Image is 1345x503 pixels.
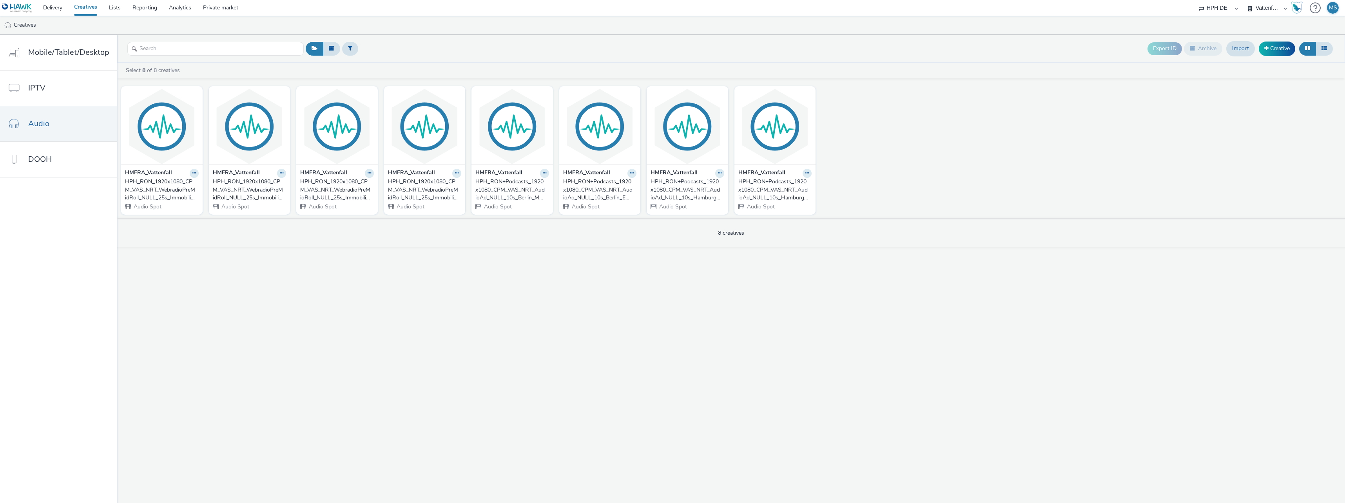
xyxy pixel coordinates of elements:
a: Select of 8 creatives [125,67,183,74]
strong: HMFRA_Vattenfall [563,169,610,178]
strong: HMFRA_Vattenfall [738,169,785,178]
a: Hawk Academy [1291,2,1306,14]
span: Audio Spot [221,203,249,210]
img: HPH_RON+Podcasts_1920x1080_CPM_VAS_NRT_AudioAd_NULL_10s_Berlin_Emobility visual [561,88,639,165]
strong: HMFRA_Vattenfall [388,169,435,178]
img: HPH_RON+Podcasts_1920x1080_CPM_VAS_NRT_AudioAd_NULL_10s_Hamburg_Emobility visual [736,88,814,165]
div: HPH_RON_1920x1080_CPM_VAS_NRT_WebradioPreMidRoll_NULL_25s_ImmobilienbesitzerE46-79+PLZ_Waermepump... [300,178,371,202]
div: HPH_RON+Podcasts_1920x1080_CPM_VAS_NRT_AudioAd_NULL_10s_Hamburg_Main [651,178,721,202]
div: HPH_RON+Podcasts_1920x1080_CPM_VAS_NRT_AudioAd_NULL_10s_Hamburg_Emobility [738,178,809,202]
span: Audio Spot [133,203,161,210]
button: Table [1316,42,1333,55]
button: Archive [1184,42,1222,55]
button: Export ID [1147,42,1182,55]
a: Creative [1259,42,1295,56]
span: 8 creatives [718,229,744,237]
img: Hawk Academy [1291,2,1303,14]
img: HPH_RON_1920x1080_CPM_VAS_NRT_WebradioPreMidRoll_NULL_25s_ImmobilienbesitzerE30-45+PLZ_Photovolta... [386,88,464,165]
strong: HMFRA_Vattenfall [213,169,260,178]
strong: HMFRA_Vattenfall [300,169,347,178]
a: HPH_RON_1920x1080_CPM_VAS_NRT_WebradioPreMidRoll_NULL_25s_ImmobilienbesitzerE30-45+PLZ_Photovolta... [388,178,462,202]
span: Audio Spot [308,203,337,210]
strong: 8 [142,67,145,74]
span: Audio Spot [658,203,687,210]
div: HPH_RON_1920x1080_CPM_VAS_NRT_WebradioPreMidRoll_NULL_25s_ImmobilienbesitzerE30-45+PLZ_Photovolta... [388,178,459,202]
img: HPH_RON_1920x1080_CPM_VAS_NRT_WebradioPreMidRoll_NULL_25s_ImmobilienbesitzerE46-79+PLZ_Photovolta... [211,88,288,165]
img: undefined Logo [2,3,32,13]
a: HPH_RON+Podcasts_1920x1080_CPM_VAS_NRT_AudioAd_NULL_10s_Hamburg_Emobility [738,178,812,202]
span: Mobile/Tablet/Desktop [28,47,109,58]
a: HPH_RON+Podcasts_1920x1080_CPM_VAS_NRT_AudioAd_NULL_10s_Berlin_Emobility [563,178,637,202]
a: HPH_RON_1920x1080_CPM_VAS_NRT_WebradioPreMidRoll_NULL_25s_ImmobilienbesitzerE46-79+PLZ_Waermepump... [300,178,374,202]
button: Grid [1299,42,1316,55]
img: audio [4,22,12,29]
a: Import [1226,41,1255,56]
input: Search... [127,42,304,56]
div: MS [1329,2,1337,14]
span: DOOH [28,154,52,165]
strong: HMFRA_Vattenfall [651,169,698,178]
strong: HMFRA_Vattenfall [475,169,522,178]
a: HPH_RON_1920x1080_CPM_VAS_NRT_WebradioPreMidRoll_NULL_25s_ImmobilienbesitzerE46-79+PLZ_Photovolta... [213,178,286,202]
div: HPH_RON+Podcasts_1920x1080_CPM_VAS_NRT_AudioAd_NULL_10s_Berlin_Main [475,178,546,202]
strong: HMFRA_Vattenfall [125,169,172,178]
img: HPH_RON+Podcasts_1920x1080_CPM_VAS_NRT_AudioAd_NULL_10s_Berlin_Main visual [473,88,551,165]
span: Audio [28,118,49,129]
span: Audio Spot [746,203,775,210]
img: HPH_RON_1920x1080_CPM_VAS_NRT_WebradioPreMidRoll_NULL_25s_ImmobilienbesitzerE46-79+PLZ_Waermepump... [298,88,376,165]
span: IPTV [28,82,45,94]
div: HPH_RON_1920x1080_CPM_VAS_NRT_WebradioPreMidRoll_NULL_25s_ImmobilienbesitzerE30-45+PLZ_Waermepump... [125,178,196,202]
span: Audio Spot [571,203,600,210]
span: Audio Spot [396,203,424,210]
div: HPH_RON_1920x1080_CPM_VAS_NRT_WebradioPreMidRoll_NULL_25s_ImmobilienbesitzerE46-79+PLZ_Photovolta... [213,178,283,202]
div: HPH_RON+Podcasts_1920x1080_CPM_VAS_NRT_AudioAd_NULL_10s_Berlin_Emobility [563,178,634,202]
a: HPH_RON+Podcasts_1920x1080_CPM_VAS_NRT_AudioAd_NULL_10s_Hamburg_Main [651,178,724,202]
a: HPH_RON+Podcasts_1920x1080_CPM_VAS_NRT_AudioAd_NULL_10s_Berlin_Main [475,178,549,202]
img: HPH_RON_1920x1080_CPM_VAS_NRT_WebradioPreMidRoll_NULL_25s_ImmobilienbesitzerE30-45+PLZ_Waermepump... [123,88,201,165]
a: HPH_RON_1920x1080_CPM_VAS_NRT_WebradioPreMidRoll_NULL_25s_ImmobilienbesitzerE30-45+PLZ_Waermepump... [125,178,199,202]
span: Audio Spot [483,203,512,210]
img: HPH_RON+Podcasts_1920x1080_CPM_VAS_NRT_AudioAd_NULL_10s_Hamburg_Main visual [649,88,726,165]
